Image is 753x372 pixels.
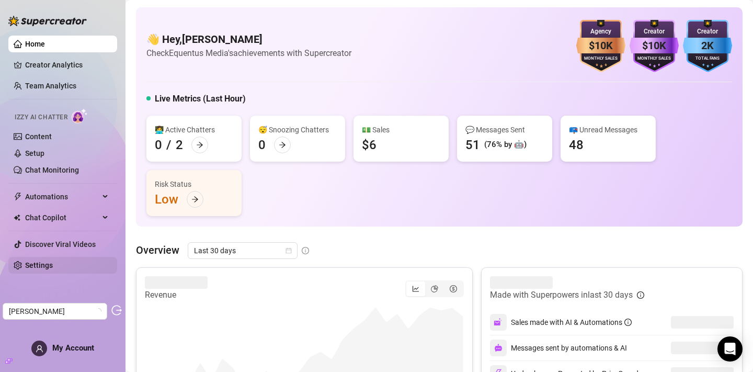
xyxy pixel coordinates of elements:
[490,289,633,301] article: Made with Superpowers in last 30 days
[25,261,53,269] a: Settings
[576,20,625,72] img: bronze-badge-qSZam9Wu.svg
[683,55,732,62] div: Total Fans
[624,319,632,326] span: info-circle
[490,340,627,356] div: Messages sent by automations & AI
[155,137,162,153] div: 0
[412,285,419,292] span: line-chart
[405,280,464,297] div: segmented control
[465,137,480,153] div: 51
[279,141,286,149] span: arrow-right
[25,188,99,205] span: Automations
[25,82,76,90] a: Team Analytics
[146,47,351,60] article: Check Equentus Media's achievements with Supercreator
[484,139,527,151] div: (76% by 🤖)
[155,178,233,190] div: Risk Status
[683,27,732,37] div: Creator
[494,318,503,327] img: svg%3e
[637,291,644,299] span: info-circle
[15,112,67,122] span: Izzy AI Chatter
[155,93,246,105] h5: Live Metrics (Last Hour)
[25,166,79,174] a: Chat Monitoring
[630,55,679,62] div: Monthly Sales
[8,16,87,26] img: logo-BBDzfeDw.svg
[717,336,743,362] div: Open Intercom Messenger
[683,20,732,72] img: blue-badge-DgoSNQY1.svg
[25,40,45,48] a: Home
[362,124,440,136] div: 💵 Sales
[111,305,122,315] span: logout
[145,289,208,301] article: Revenue
[683,38,732,54] div: 2K
[72,108,88,123] img: AI Chatter
[155,124,233,136] div: 👩‍💻 Active Chatters
[25,149,44,157] a: Setup
[569,124,647,136] div: 📪 Unread Messages
[258,137,266,153] div: 0
[630,20,679,72] img: purple-badge-B9DA21FR.svg
[36,345,43,353] span: user
[191,196,199,203] span: arrow-right
[576,55,625,62] div: Monthly Sales
[25,57,109,73] a: Creator Analytics
[569,137,584,153] div: 48
[95,308,102,315] span: loading
[14,193,22,201] span: thunderbolt
[362,137,376,153] div: $6
[176,137,183,153] div: 2
[196,141,203,149] span: arrow-right
[576,27,625,37] div: Agency
[465,124,544,136] div: 💬 Messages Sent
[576,38,625,54] div: $10K
[630,27,679,37] div: Creator
[146,32,351,47] h4: 👋 Hey, [PERSON_NAME]
[431,285,438,292] span: pie-chart
[194,243,291,258] span: Last 30 days
[136,242,179,258] article: Overview
[52,343,94,353] span: My Account
[494,344,503,352] img: svg%3e
[286,247,292,254] span: calendar
[25,209,99,226] span: Chat Copilot
[302,247,309,254] span: info-circle
[25,132,52,141] a: Content
[630,38,679,54] div: $10K
[14,214,20,221] img: Chat Copilot
[5,357,13,365] span: build
[25,240,96,249] a: Discover Viral Videos
[450,285,457,292] span: dollar-circle
[9,303,101,319] span: Trey Jarmond
[258,124,337,136] div: 😴 Snoozing Chatters
[511,317,632,328] div: Sales made with AI & Automations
